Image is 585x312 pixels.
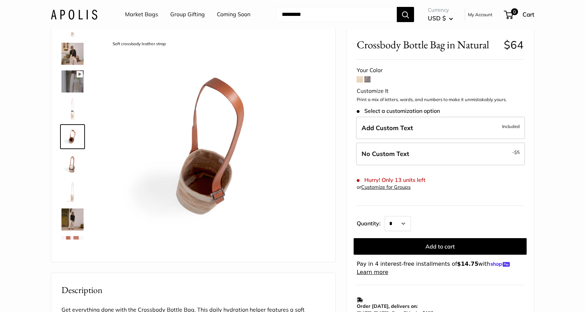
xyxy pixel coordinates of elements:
[357,65,524,76] div: Your Color
[357,303,418,309] strong: Order [DATE], delivers on:
[109,39,169,49] div: Soft crossbody leather strap
[362,124,413,132] span: Add Custom Text
[354,238,527,255] button: Add to cart
[61,236,84,258] img: Crossbody Bottle Bag in Natural
[61,43,84,65] img: description_Effortless Style
[428,13,453,24] button: USD $
[357,183,411,192] div: or
[357,38,499,51] span: Crossbody Bottle Bag in Natural
[468,10,492,19] a: My Account
[512,148,520,156] span: -
[61,70,84,92] img: description_Even available for group gifting and events
[514,149,520,155] span: $5
[217,9,250,20] a: Coming Soon
[61,181,84,203] img: description_Our first Crossbody Bottle Bag
[428,14,446,22] span: USD $
[357,96,524,103] p: Print a mix of letters, words, and numbers to make it unmistakably yours.
[504,38,524,51] span: $64
[357,177,425,183] span: Hurry! Only 13 units left
[60,41,85,66] a: description_Effortless Style
[60,152,85,177] a: description_Super soft and durable leather handles.
[357,86,524,96] div: Customize It
[61,153,84,175] img: description_Super soft and durable leather handles.
[60,69,85,94] a: description_Even available for group gifting and events
[60,124,85,149] a: description_Soft crossbody leather strap
[60,179,85,204] a: description_Our first Crossbody Bottle Bag
[276,7,397,22] input: Search...
[60,235,85,260] a: Crossbody Bottle Bag in Natural
[356,143,525,165] label: Leave Blank
[428,5,453,15] span: Currency
[362,150,409,158] span: No Custom Text
[356,117,525,139] label: Add Custom Text
[397,7,414,22] button: Search
[61,98,84,120] img: Crossbody Bottle Bag in Natural
[106,37,325,255] img: description_Soft crossbody leather strap
[61,126,84,148] img: description_Soft crossbody leather strap
[60,207,85,232] a: description_Transform your everyday errands into moments of effortless style
[357,108,440,114] span: Select a customization option
[511,8,518,15] span: 0
[170,9,205,20] a: Group Gifting
[502,122,520,130] span: Included
[60,97,85,121] a: Crossbody Bottle Bag in Natural
[505,9,534,20] a: 0 Cart
[61,283,325,297] h2: Description
[51,9,97,19] img: Apolis
[357,214,385,231] label: Quantity:
[125,9,158,20] a: Market Bags
[61,208,84,231] img: description_Transform your everyday errands into moments of effortless style
[522,11,534,18] span: Cart
[361,184,411,190] a: Customize for Groups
